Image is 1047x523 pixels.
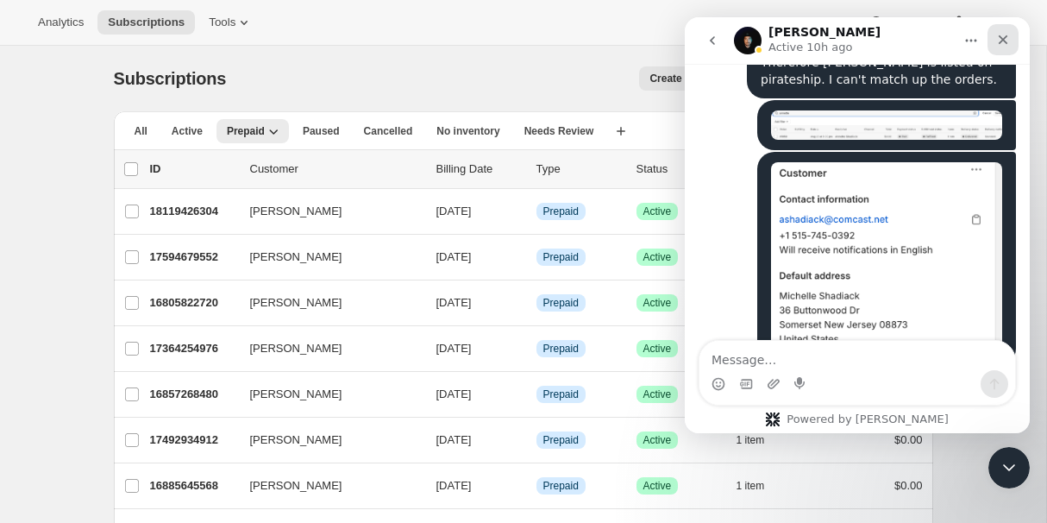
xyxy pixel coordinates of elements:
span: $0.00 [894,433,923,446]
div: 17492934912[PERSON_NAME][DATE]InfoPrepaidSuccessActive1 item$0.00 [150,428,923,452]
span: [DATE] [436,205,472,217]
span: 1 item [737,433,765,447]
span: [DATE] [436,296,472,309]
span: Prepaid [543,250,579,264]
span: Paused [303,124,340,138]
div: 17364254976[PERSON_NAME][DATE]InfoPrepaidSuccessActive1 item$0.00 [150,337,923,361]
span: Create subscription [649,72,747,85]
button: [PERSON_NAME] [240,426,412,454]
span: Prepaid [543,342,579,356]
iframe: Intercom live chat [988,447,1030,488]
div: 16805822720[PERSON_NAME][DATE]InfoPrepaidSuccessActive1 item$0.00 [150,291,923,315]
iframe: Intercom live chat [685,17,1030,433]
span: Active [643,388,672,401]
p: Customer [250,161,423,178]
p: Status [636,161,723,178]
span: Active [643,205,672,218]
button: Tools [198,10,263,35]
span: Help [885,16,908,29]
button: [PERSON_NAME] [240,243,412,271]
span: Prepaid [543,205,579,218]
p: ID [150,161,236,178]
button: Subscriptions [97,10,195,35]
span: Prepaid [543,296,579,310]
button: 1 item [737,428,784,452]
span: All [135,124,147,138]
span: Prepaid [543,388,579,401]
span: [PERSON_NAME] [250,294,342,312]
span: Active [643,296,672,310]
p: 16805822720 [150,294,236,312]
button: [PERSON_NAME] [240,335,412,362]
span: [DATE] [436,250,472,263]
span: [PERSON_NAME] [250,340,342,357]
span: Active [643,342,672,356]
span: [PERSON_NAME] [250,203,342,220]
span: Active [643,433,672,447]
span: Prepaid [227,124,265,138]
span: Subscriptions [114,69,227,88]
button: 1 item [737,474,784,498]
button: [PERSON_NAME] [240,381,412,408]
button: Create subscription [639,66,757,91]
span: [DATE] [436,433,472,446]
span: Cancelled [364,124,413,138]
span: Prepaid [543,479,579,493]
span: Analytics [38,16,84,29]
button: [PERSON_NAME] [240,472,412,500]
button: [PERSON_NAME] [240,198,412,225]
span: Needs Review [524,124,594,138]
span: Settings [968,16,1009,29]
div: Type [536,161,623,178]
span: [DATE] [436,388,472,400]
span: Tools [209,16,235,29]
span: Prepaid [543,433,579,447]
button: Create new view [607,119,635,143]
div: 18119426304[PERSON_NAME][DATE]InfoPrepaidSuccessActive1 item$0.00 [150,199,923,224]
span: [PERSON_NAME] [250,432,342,449]
button: Analytics [28,10,94,35]
span: Active [643,250,672,264]
span: 1 item [737,479,765,493]
div: 17594679552[PERSON_NAME][DATE]InfoPrepaidSuccessActive1 item$0.00 [150,245,923,269]
span: [PERSON_NAME] [250,386,342,403]
div: IDCustomerBilling DateTypeStatusItemsTotal [150,161,923,178]
div: 16857268480[PERSON_NAME][DATE]InfoPrepaidSuccessActive1 item$0.00 [150,382,923,406]
span: Active [172,124,203,138]
button: Settings [940,10,1019,35]
span: $0.00 [894,479,923,492]
span: Subscriptions [108,16,185,29]
p: 17492934912 [150,432,236,449]
span: [DATE] [436,479,472,492]
span: Active [643,479,672,493]
p: 17364254976 [150,340,236,357]
span: No inventory [436,124,499,138]
span: [PERSON_NAME] [250,249,342,266]
span: [DATE] [436,342,472,355]
p: 17594679552 [150,249,236,266]
p: 16857268480 [150,386,236,403]
span: [PERSON_NAME] [250,477,342,495]
p: Billing Date [436,161,523,178]
p: 16885645568 [150,477,236,495]
button: [PERSON_NAME] [240,289,412,317]
p: 18119426304 [150,203,236,220]
div: 16885645568[PERSON_NAME][DATE]InfoPrepaidSuccessActive1 item$0.00 [150,474,923,498]
button: Help [857,10,936,35]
